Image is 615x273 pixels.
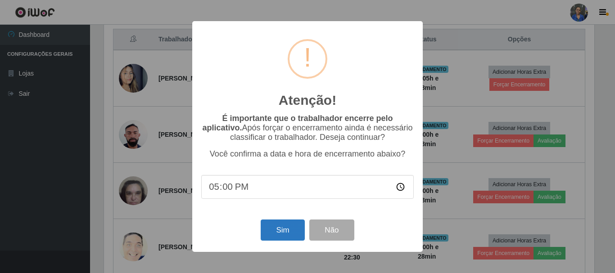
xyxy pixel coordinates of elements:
[201,114,414,142] p: Após forçar o encerramento ainda é necessário classificar o trabalhador. Deseja continuar?
[202,114,393,132] b: É importante que o trabalhador encerre pelo aplicativo.
[261,219,304,241] button: Sim
[309,219,354,241] button: Não
[279,92,336,108] h2: Atenção!
[201,149,414,159] p: Você confirma a data e hora de encerramento abaixo?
